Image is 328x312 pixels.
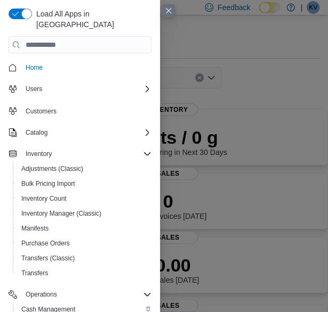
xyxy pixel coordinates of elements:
[21,194,67,203] span: Inventory Count
[21,61,151,74] span: Home
[21,209,101,218] span: Inventory Manager (Classic)
[17,207,106,220] a: Inventory Manager (Classic)
[17,267,151,280] span: Transfers
[21,104,151,117] span: Customers
[21,126,52,139] button: Catalog
[26,63,43,72] span: Home
[21,83,46,95] button: Users
[21,239,70,248] span: Purchase Orders
[32,9,151,30] span: Load All Apps in [GEOGRAPHIC_DATA]
[17,222,151,235] span: Manifests
[13,266,156,281] button: Transfers
[21,224,49,233] span: Manifests
[17,237,74,250] a: Purchase Orders
[17,177,151,190] span: Bulk Pricing Import
[26,85,42,93] span: Users
[21,288,61,301] button: Operations
[13,221,156,236] button: Manifests
[21,147,151,160] span: Inventory
[162,4,175,17] button: Close this dialog
[21,147,56,160] button: Inventory
[13,191,156,206] button: Inventory Count
[26,290,57,299] span: Operations
[17,192,71,205] a: Inventory Count
[4,81,156,96] button: Users
[26,107,57,116] span: Customers
[4,125,156,140] button: Catalog
[17,162,151,175] span: Adjustments (Classic)
[17,192,151,205] span: Inventory Count
[21,165,83,173] span: Adjustments (Classic)
[21,254,75,262] span: Transfers (Classic)
[13,176,156,191] button: Bulk Pricing Import
[17,207,151,220] span: Inventory Manager (Classic)
[21,61,47,74] a: Home
[17,252,151,265] span: Transfers (Classic)
[21,83,151,95] span: Users
[26,150,52,158] span: Inventory
[4,146,156,161] button: Inventory
[17,237,151,250] span: Purchase Orders
[13,251,156,266] button: Transfers (Classic)
[13,236,156,251] button: Purchase Orders
[21,269,48,277] span: Transfers
[21,179,75,188] span: Bulk Pricing Import
[21,105,61,118] a: Customers
[26,128,47,137] span: Catalog
[4,287,156,302] button: Operations
[17,252,79,265] a: Transfers (Classic)
[4,60,156,75] button: Home
[17,222,53,235] a: Manifests
[17,162,87,175] a: Adjustments (Classic)
[4,103,156,118] button: Customers
[13,206,156,221] button: Inventory Manager (Classic)
[17,177,79,190] a: Bulk Pricing Import
[21,126,151,139] span: Catalog
[21,288,151,301] span: Operations
[17,267,52,280] a: Transfers
[13,161,156,176] button: Adjustments (Classic)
